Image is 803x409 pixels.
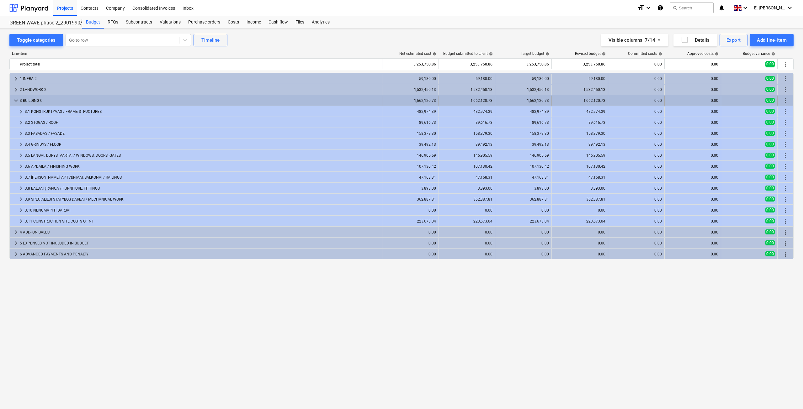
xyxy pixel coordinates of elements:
div: 47,168.31 [385,175,436,180]
i: notifications [719,4,725,12]
div: 3.3 FASADAS / FASADE [25,128,380,139]
span: More actions [782,141,789,148]
i: Knowledge base [657,4,663,12]
div: 146,905.59 [441,153,492,158]
div: 39,492.13 [554,142,605,147]
span: keyboard_arrow_right [12,86,20,93]
div: 0.00 [667,131,718,136]
div: 0.00 [611,142,662,147]
div: Timeline [201,36,220,44]
div: 59,180.00 [441,76,492,81]
div: 362,887.81 [554,197,605,202]
span: keyboard_arrow_right [12,250,20,258]
span: 0.00 [765,76,775,81]
div: 1,662,120.73 [441,98,492,103]
span: More actions [782,86,789,93]
div: 0.00 [611,197,662,202]
div: 158,379.30 [498,131,549,136]
span: keyboard_arrow_right [17,130,25,137]
div: 0.00 [611,241,662,245]
a: Files [292,16,308,29]
span: 0.00 [765,175,775,180]
span: keyboard_arrow_right [17,119,25,126]
div: 0.00 [667,219,718,223]
div: 0.00 [611,76,662,81]
div: Budget variance [743,51,775,56]
div: 0.00 [441,208,492,212]
div: 0.00 [611,186,662,191]
div: 59,180.00 [498,76,549,81]
div: 3.7 [PERSON_NAME], APTVĖRIMAI, BALKONAI / RAILINGS [25,172,380,182]
button: Timeline [194,34,227,46]
i: keyboard_arrow_down [742,4,749,12]
div: 223,673.04 [385,219,436,223]
span: 0.00 [765,197,775,202]
div: 0.00 [611,164,662,169]
i: keyboard_arrow_down [645,4,652,12]
div: 0.00 [611,252,662,256]
div: Analytics [308,16,333,29]
span: More actions [782,239,789,247]
span: More actions [782,108,789,115]
div: 158,379.30 [441,131,492,136]
div: 0.00 [554,230,605,234]
div: 89,616.73 [498,120,549,125]
div: 158,379.30 [385,131,436,136]
span: More actions [782,185,789,192]
div: 39,492.13 [498,142,549,147]
div: 3,253,750.86 [385,59,436,69]
button: Export [720,34,748,46]
span: 0.00 [765,251,775,256]
span: help [488,52,493,56]
span: More actions [782,97,789,104]
span: More actions [782,130,789,137]
div: Project total [20,59,380,69]
div: 482,974.39 [554,109,605,114]
div: 3,253,750.86 [498,59,549,69]
div: 3.11 CONSTRUCTION SITE COSTS OF N1 [25,216,380,226]
span: help [657,52,662,56]
div: 0.00 [611,219,662,223]
div: 4 ADD- ON SALES [20,227,380,237]
div: 146,905.59 [498,153,549,158]
div: 3.2 STOGAS / ROOF [25,118,380,128]
div: Budget submitted to client [443,51,493,56]
div: 0.00 [667,175,718,180]
div: 0.00 [498,208,549,212]
span: 0.00 [765,186,775,191]
div: 0.00 [498,252,549,256]
div: 0.00 [667,252,718,256]
div: Visible columns : 7/14 [609,36,661,44]
span: search [673,5,678,10]
div: 3,893.00 [554,186,605,191]
a: Purchase orders [184,16,224,29]
div: 3.9 SPECIALIEJI STATYBOS DARBAI / MECHANICAL WORK [25,194,380,204]
span: keyboard_arrow_right [17,207,25,214]
div: 3,893.00 [441,186,492,191]
span: 0.00 [765,142,775,147]
span: help [601,52,606,56]
div: 0.00 [611,120,662,125]
div: 0.00 [611,98,662,103]
span: keyboard_arrow_right [17,163,25,170]
span: 0.00 [765,229,775,234]
button: Toggle categories [9,34,63,46]
div: 3.5 LANGAI; DURYS; VARTAI / WINDOWS; DOORS; GATES [25,150,380,160]
div: 482,974.39 [498,109,549,114]
span: 0.00 [765,164,775,169]
span: More actions [782,152,789,159]
div: 3.1 KONSTRUKTYVAS / FRAME STRUCTURES [25,107,380,117]
span: More actions [782,207,789,214]
div: RFQs [104,16,122,29]
span: help [544,52,549,56]
div: 362,887.81 [385,197,436,202]
div: 3,253,750.86 [554,59,605,69]
a: Subcontracts [122,16,156,29]
div: 0.00 [385,252,436,256]
div: 1,662,120.73 [385,98,436,103]
button: Add line-item [750,34,794,46]
span: More actions [782,228,789,236]
span: 0.00 [765,120,775,125]
div: Net estimated cost [399,51,436,56]
span: keyboard_arrow_right [17,185,25,192]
